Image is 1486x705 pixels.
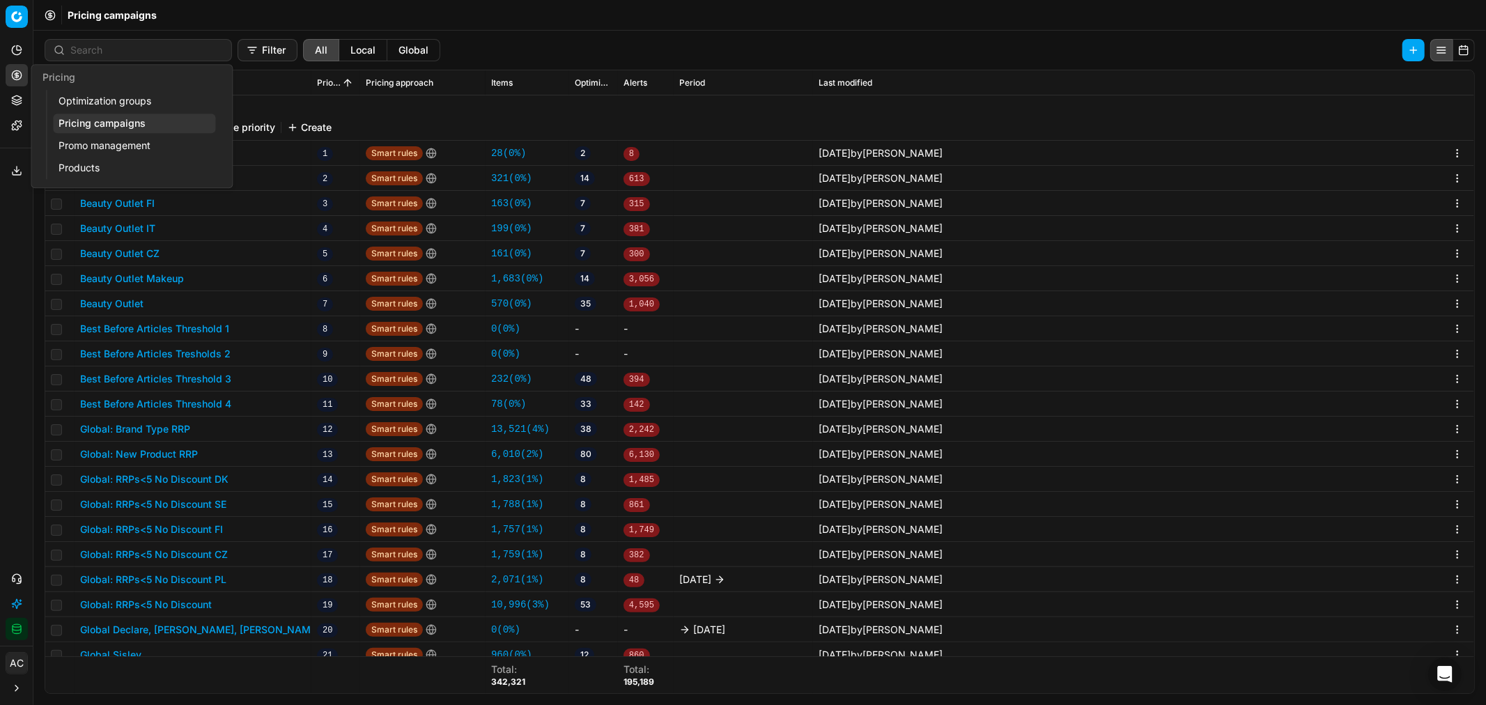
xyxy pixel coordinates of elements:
[317,498,338,512] span: 15
[80,247,160,261] button: Beauty Outlet CZ
[624,423,660,437] span: 2,242
[366,297,423,311] span: Smart rules
[42,71,75,83] span: Pricing
[366,447,423,461] span: Smart rules
[366,598,423,612] span: Smart rules
[679,573,711,587] span: [DATE]
[819,347,943,361] div: by [PERSON_NAME]
[819,573,943,587] div: by [PERSON_NAME]
[366,623,423,637] span: Smart rules
[317,423,338,437] span: 12
[366,247,423,261] span: Smart rules
[341,76,355,90] button: Sorted by Priority ascending
[819,373,851,385] span: [DATE]
[624,649,650,663] span: 860
[80,272,184,286] button: Beauty Outlet Makeup
[317,623,338,637] span: 20
[575,171,595,185] span: 14
[491,472,544,486] a: 1,823(1%)
[624,272,660,286] span: 3,056
[819,447,943,461] div: by [PERSON_NAME]
[491,146,526,160] a: 28(0%)
[575,422,597,436] span: 38
[624,663,654,676] div: Total :
[575,548,591,561] span: 8
[491,447,544,461] a: 6,010(2%)
[819,498,851,510] span: [DATE]
[624,523,660,537] span: 1,749
[366,196,423,210] span: Smart rules
[317,548,338,562] span: 17
[569,341,618,366] td: -
[53,91,215,111] a: Optimization groups
[80,347,231,361] button: Best Before Articles Tresholds 2
[80,623,320,637] button: Global Declare, [PERSON_NAME], [PERSON_NAME]
[819,77,872,88] span: Last modified
[575,247,591,261] span: 7
[70,43,223,57] input: Search
[80,297,144,311] button: Beauty Outlet
[317,573,338,587] span: 18
[575,598,596,612] span: 53
[819,171,943,185] div: by [PERSON_NAME]
[819,548,851,560] span: [DATE]
[624,147,640,161] span: 8
[366,347,423,361] span: Smart rules
[366,548,423,561] span: Smart rules
[366,422,423,436] span: Smart rules
[366,648,423,662] span: Smart rules
[575,272,595,286] span: 14
[819,172,851,184] span: [DATE]
[317,398,338,412] span: 11
[679,77,705,88] span: Period
[575,397,597,411] span: 33
[68,8,157,22] nav: breadcrumb
[819,523,851,535] span: [DATE]
[491,171,532,185] a: 321(0%)
[819,196,943,210] div: by [PERSON_NAME]
[491,573,544,587] a: 2,071(1%)
[366,171,423,185] span: Smart rules
[491,623,520,637] a: 0(0%)
[624,77,647,88] span: Alerts
[491,397,526,411] a: 78(0%)
[819,147,851,159] span: [DATE]
[819,623,851,635] span: [DATE]
[575,222,591,235] span: 7
[80,497,226,511] button: Global: RRPs<5 No Discount SE
[317,448,338,462] span: 13
[366,146,423,160] span: Smart rules
[491,347,520,361] a: 0(0%)
[80,447,198,461] button: Global: New Product RRP
[53,114,215,133] a: Pricing campaigns
[317,523,338,537] span: 16
[693,623,725,637] span: [DATE]
[819,222,851,234] span: [DATE]
[317,323,333,336] span: 8
[575,497,591,511] span: 8
[1428,658,1462,691] div: Open Intercom Messenger
[819,598,851,610] span: [DATE]
[819,146,943,160] div: by [PERSON_NAME]
[317,147,333,161] span: 1
[624,548,650,562] span: 382
[819,473,851,485] span: [DATE]
[575,472,591,486] span: 8
[339,39,387,61] button: local
[238,39,297,61] button: Filter
[80,548,228,561] button: Global: RRPs<5 No Discount CZ
[624,573,644,587] span: 48
[317,172,333,186] span: 2
[317,649,338,663] span: 21
[819,497,943,511] div: by [PERSON_NAME]
[366,272,423,286] span: Smart rules
[624,373,650,387] span: 394
[491,663,525,676] div: Total :
[618,617,674,642] td: -
[317,373,338,387] span: 10
[624,297,660,311] span: 1,040
[575,447,597,461] span: 80
[819,649,851,660] span: [DATE]
[80,472,229,486] button: Global: RRPs<5 No Discount DK
[819,222,943,235] div: by [PERSON_NAME]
